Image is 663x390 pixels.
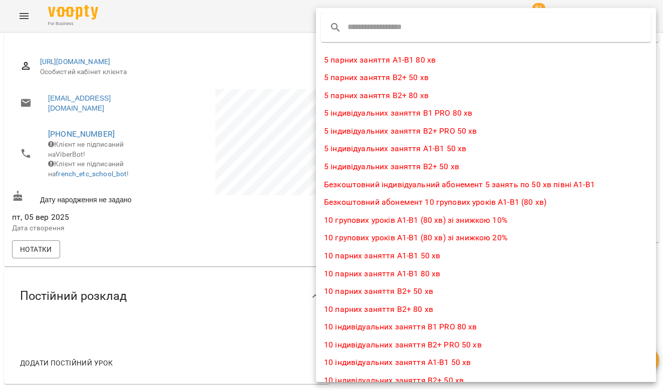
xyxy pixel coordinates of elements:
li: Безкоштовний абонемент 10 групових уроків А1-В1 (80 хв) [316,193,656,211]
li: 10 групових уроків А1-В1 (80 хв) зі знижкою 10% [316,211,656,229]
li: 10 групових уроків А1-В1 (80 хв) зі знижкою 20% [316,229,656,247]
li: 10 парних заняття А1-В1 80 хв [316,265,656,283]
li: 5 індивідуальних заняття А1-В1 50 хв [316,140,656,158]
li: 10 індивідуальних заняття B2+ PRO 50 хв [316,336,656,354]
li: 5 індивідуальних заняття В2+ 50 хв [316,158,656,176]
li: 10 парних заняття В2+ 50 хв [316,282,656,300]
li: 5 індивідуальних заняття B1 PRO 80 хв [316,104,656,122]
li: 10 парних заняття А1-В1 50 хв [316,247,656,265]
li: 10 індивідуальних заняття B1 PRO 80 хв [316,318,656,336]
li: 5 парних заняття В2+ 80 хв [316,87,656,105]
li: 5 парних заняття А1-В1 80 хв [316,51,656,69]
li: 10 індивідуальних заняття В2+ 50 хв [316,371,656,389]
li: 5 парних заняття В2+ 50 хв [316,69,656,87]
li: 10 парних заняття В2+ 80 хв [316,300,656,318]
li: 5 індивідуальних заняття B2+ PRO 50 хв [316,122,656,140]
li: Безкоштовний індивідуальний абонемент 5 занять по 50 хв півні А1-В1 [316,176,656,194]
li: 10 індивідуальних заняття А1-В1 50 хв [316,353,656,371]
